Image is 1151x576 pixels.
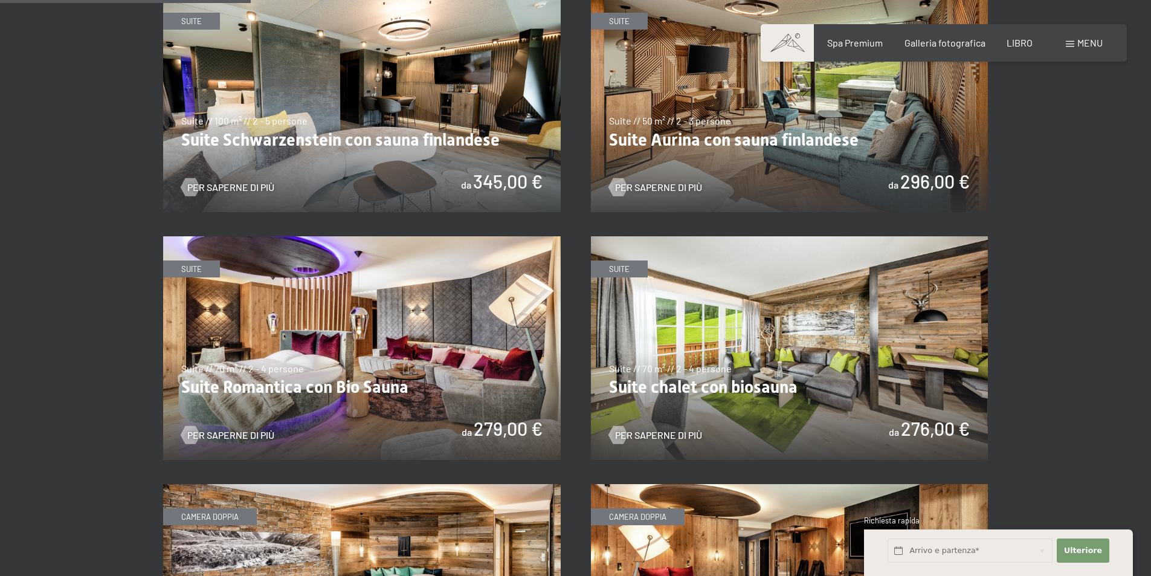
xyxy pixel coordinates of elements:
[827,37,883,48] a: Spa Premium
[1077,37,1103,48] font: menu
[163,237,561,244] a: Suite Romantica con Bio Sauna
[187,429,274,441] font: Per saperne di più
[609,181,702,194] a: Per saperne di più
[163,485,561,492] a: Suite Natura con sauna
[163,236,561,460] img: Suite Romantica con Bio Sauna
[864,516,920,525] font: Richiesta rapida
[591,237,988,244] a: Suite chalet con biosauna
[1057,539,1109,563] button: Ulteriore
[591,485,988,492] a: Suite Deluxe con Sauna
[609,429,702,442] a: Per saperne di più
[187,181,274,193] font: Per saperne di più
[904,37,985,48] a: Galleria fotografica
[181,181,274,194] a: Per saperne di più
[591,236,988,460] img: Suite chalet con biosauna
[1064,546,1102,555] font: Ulteriore
[181,429,274,442] a: Per saperne di più
[615,181,702,193] font: Per saperne di più
[1007,37,1033,48] a: LIBRO
[615,429,702,441] font: Per saperne di più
